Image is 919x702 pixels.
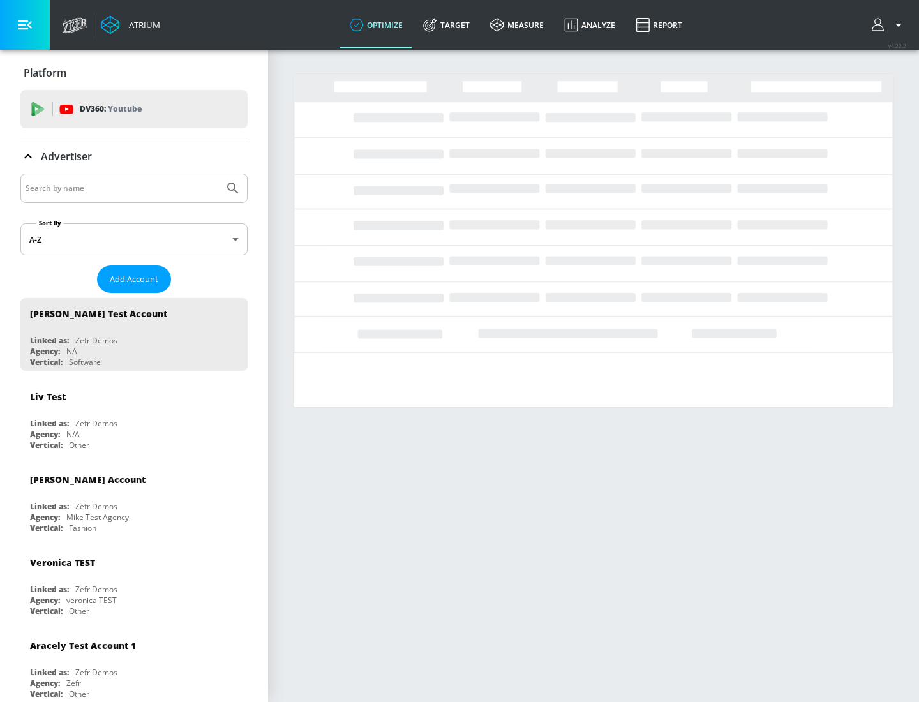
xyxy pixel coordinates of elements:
[30,689,63,699] div: Vertical:
[20,298,248,371] div: [PERSON_NAME] Test AccountLinked as:Zefr DemosAgency:NAVertical:Software
[30,440,63,451] div: Vertical:
[30,523,63,534] div: Vertical:
[75,335,117,346] div: Zefr Demos
[30,429,60,440] div: Agency:
[30,501,69,512] div: Linked as:
[66,512,129,523] div: Mike Test Agency
[69,606,89,616] div: Other
[30,667,69,678] div: Linked as:
[124,19,160,31] div: Atrium
[30,512,60,523] div: Agency:
[97,265,171,293] button: Add Account
[30,678,60,689] div: Agency:
[30,335,69,346] div: Linked as:
[413,2,480,48] a: Target
[41,149,92,163] p: Advertiser
[30,418,69,429] div: Linked as:
[75,501,117,512] div: Zefr Demos
[340,2,413,48] a: optimize
[30,357,63,368] div: Vertical:
[66,346,77,357] div: NA
[30,346,60,357] div: Agency:
[36,219,64,227] label: Sort By
[66,595,117,606] div: veronica TEST
[30,606,63,616] div: Vertical:
[20,381,248,454] div: Liv TestLinked as:Zefr DemosAgency:N/AVertical:Other
[20,464,248,537] div: [PERSON_NAME] AccountLinked as:Zefr DemosAgency:Mike Test AgencyVertical:Fashion
[69,357,101,368] div: Software
[30,308,167,320] div: [PERSON_NAME] Test Account
[30,391,66,403] div: Liv Test
[20,223,248,255] div: A-Z
[480,2,554,48] a: measure
[554,2,625,48] a: Analyze
[625,2,692,48] a: Report
[30,595,60,606] div: Agency:
[888,42,906,49] span: v 4.22.2
[20,138,248,174] div: Advertiser
[66,429,80,440] div: N/A
[75,584,117,595] div: Zefr Demos
[110,272,158,287] span: Add Account
[20,547,248,620] div: Veronica TESTLinked as:Zefr DemosAgency:veronica TESTVertical:Other
[30,584,69,595] div: Linked as:
[69,440,89,451] div: Other
[26,180,219,197] input: Search by name
[30,556,95,569] div: Veronica TEST
[69,689,89,699] div: Other
[101,15,160,34] a: Atrium
[66,678,81,689] div: Zefr
[30,474,146,486] div: [PERSON_NAME] Account
[30,639,136,652] div: Aracely Test Account 1
[75,418,117,429] div: Zefr Demos
[108,102,142,116] p: Youtube
[24,66,66,80] p: Platform
[80,102,142,116] p: DV360:
[75,667,117,678] div: Zefr Demos
[69,523,96,534] div: Fashion
[20,55,248,91] div: Platform
[20,90,248,128] div: DV360: Youtube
